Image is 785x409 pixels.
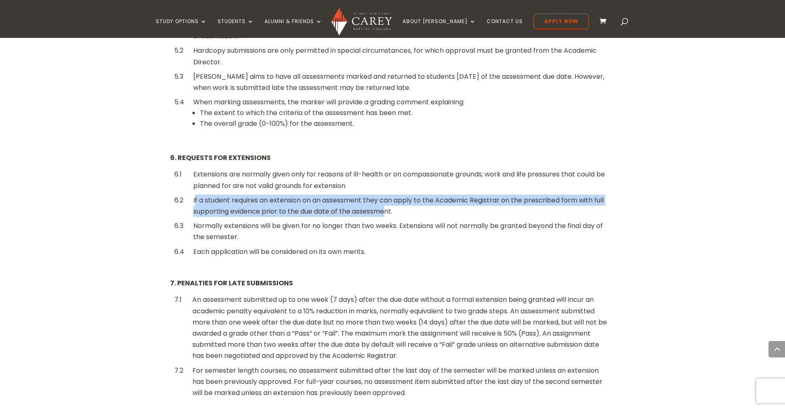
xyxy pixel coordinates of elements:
div: 6.1 [174,169,184,180]
a: About [PERSON_NAME] [403,19,476,38]
a: Students [218,19,254,38]
div: 6.3 [174,220,184,231]
div: 5.3 [174,71,184,82]
a: Alumni & Friends [265,19,322,38]
strong: 6. REQUESTS FOR EXTENSIONS [170,153,271,162]
div: Hardcopy submissions are only permitted in special circumstances, for which approval must be gran... [193,45,611,67]
div: When marking assessments, the marker will provide a grading comment explaining: [193,96,611,139]
div: [PERSON_NAME] aims to have all assessments marked and returned to students [DATE] of the assessme... [193,71,611,93]
div: 5.4 [174,96,184,108]
div: Normally extensions will be given for no longer than two weeks. Extensions will not normally be g... [193,220,611,242]
li: The extent to which the criteria of the assessment has been met. [200,108,611,118]
div: 6.2 [174,195,184,206]
li: The overall grade (0-100%) for the assessment. [200,118,611,129]
a: Contact Us [487,19,523,38]
a: Study Options [156,19,207,38]
div: An assessment submitted up to one week (7 days) after the due date without a formal extension bei... [192,294,611,361]
div: 7.2 [174,365,183,376]
div: 6.4 [174,246,184,257]
div: For semester length courses, no assessment submitted after the last day of the semester will be m... [192,365,611,399]
img: Carey Baptist College [331,8,392,35]
div: 7.1 [174,294,183,305]
div: Each application will be considered on its own merits. [193,246,611,257]
strong: 7. PENALTIES FOR LATE SUBMISSIONS [170,278,293,288]
div: Extensions are normally given only for reasons of ill-health or on compassionate grounds; work an... [193,169,611,191]
div: If a student requires an extension on an assessment they can apply to the Academic Registrar on t... [193,195,611,217]
a: Apply Now [534,14,589,29]
div: 5.2 [174,45,184,56]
